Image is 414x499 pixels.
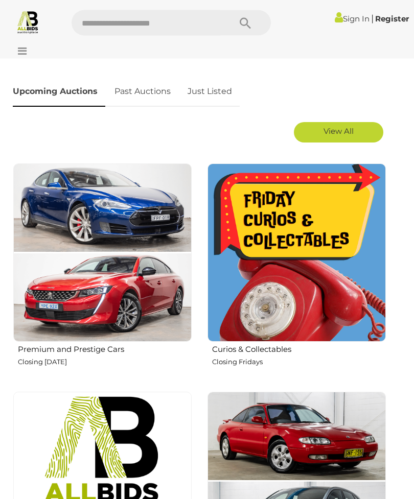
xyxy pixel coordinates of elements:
a: Upcoming Auctions [13,77,105,107]
span: | [371,13,374,24]
img: Curios & Collectables [208,164,386,342]
h2: Premium and Prestige Cars [18,343,192,354]
a: Curios & Collectables Closing Fridays [207,163,386,384]
a: Past Auctions [107,77,178,107]
a: Register [375,14,409,23]
img: Premium and Prestige Cars [13,164,192,342]
a: Just Listed [180,77,240,107]
a: Premium and Prestige Cars Closing [DATE] [13,163,192,384]
a: View All [294,123,383,143]
span: View All [324,127,354,136]
h2: Curios & Collectables [212,343,386,354]
img: Allbids.com.au [16,10,40,34]
a: Sign In [335,14,370,23]
p: Closing Fridays [212,357,386,368]
p: Closing [DATE] [18,357,192,368]
button: Search [220,10,271,36]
